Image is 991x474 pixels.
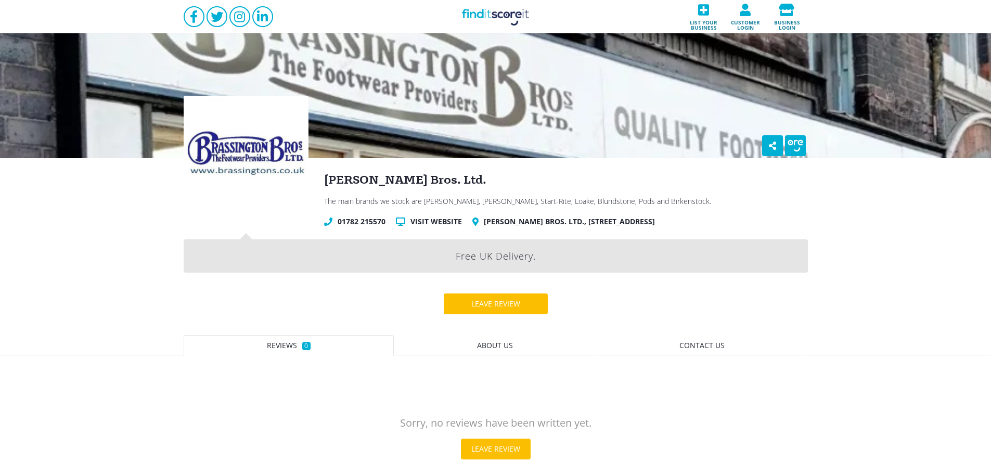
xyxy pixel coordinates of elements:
a: Leave review [461,439,531,459]
div: Leave review [461,293,531,314]
a: Customer login [725,1,766,33]
span: Customer login [728,16,763,30]
a: Reviews0 [184,335,394,356]
a: 01782 215570 [338,216,385,227]
span: Reviews [267,340,297,350]
div: Free UK Delivery. [184,239,808,273]
a: Visit website [410,216,462,227]
a: Contact us [596,335,808,356]
p: Sorry, no reviews have been written yet. [400,418,591,428]
a: List your business [683,1,725,33]
a: Leave review [444,293,548,314]
div: [PERSON_NAME] Bros. Ltd. [324,174,808,186]
div: The main brands we stock are [PERSON_NAME], [PERSON_NAME], Start-Rite, Loake, Blundstone, Pods an... [324,197,808,206]
a: Business login [766,1,808,33]
span: List your business [686,16,722,30]
span: Business login [769,16,805,30]
a: About us [394,335,596,356]
span: Contact us [679,340,725,350]
a: [PERSON_NAME] Bros. Ltd., [STREET_ADDRESS] [484,216,655,227]
span: About us [477,340,513,350]
small: 0 [302,342,311,350]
